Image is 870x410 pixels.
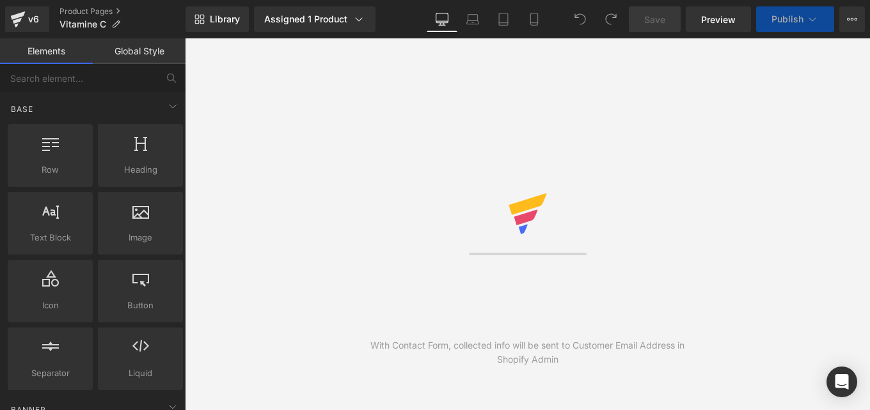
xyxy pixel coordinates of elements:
[519,6,550,32] a: Mobile
[102,231,179,244] span: Image
[10,103,35,115] span: Base
[26,11,42,28] div: v6
[59,6,186,17] a: Product Pages
[567,6,593,32] button: Undo
[102,299,179,312] span: Button
[12,163,89,177] span: Row
[102,367,179,380] span: Liquid
[356,338,699,367] div: With Contact Form, collected info will be sent to Customer Email Address in Shopify Admin
[839,6,865,32] button: More
[186,6,249,32] a: New Library
[488,6,519,32] a: Tablet
[756,6,834,32] button: Publish
[427,6,457,32] a: Desktop
[264,13,365,26] div: Assigned 1 Product
[12,367,89,380] span: Separator
[686,6,751,32] a: Preview
[210,13,240,25] span: Library
[59,19,106,29] span: Vitamine C
[93,38,186,64] a: Global Style
[598,6,624,32] button: Redo
[5,6,49,32] a: v6
[457,6,488,32] a: Laptop
[826,367,857,397] div: Open Intercom Messenger
[12,299,89,312] span: Icon
[12,231,89,244] span: Text Block
[644,13,665,26] span: Save
[771,14,803,24] span: Publish
[102,163,179,177] span: Heading
[701,13,736,26] span: Preview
